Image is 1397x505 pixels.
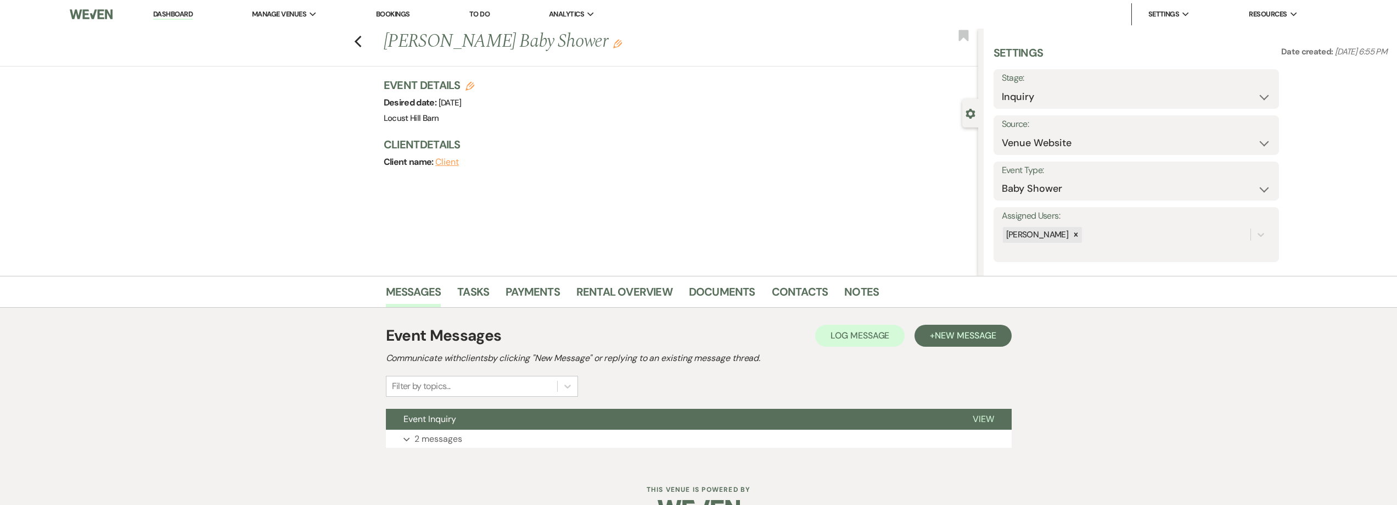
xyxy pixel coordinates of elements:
[70,3,113,26] img: Weven Logo
[386,352,1012,365] h2: Communicate with clients by clicking "New Message" or replying to an existing message thread.
[403,413,456,425] span: Event Inquiry
[831,330,889,341] span: Log Message
[772,283,828,307] a: Contacts
[384,29,855,55] h1: [PERSON_NAME] Baby Shower
[414,432,462,446] p: 2 messages
[1003,227,1070,243] div: [PERSON_NAME]
[153,9,193,20] a: Dashboard
[384,97,439,108] span: Desired date:
[1281,46,1335,57] span: Date created:
[973,413,994,425] span: View
[613,38,622,48] button: Edit
[994,45,1043,69] h3: Settings
[1335,46,1387,57] span: [DATE] 6:55 PM
[549,9,584,20] span: Analytics
[252,9,306,20] span: Manage Venues
[1002,116,1271,132] label: Source:
[439,97,462,108] span: [DATE]
[469,9,490,19] a: To Do
[576,283,672,307] a: Rental Overview
[1249,9,1287,20] span: Resources
[935,330,996,341] span: New Message
[955,409,1012,430] button: View
[435,158,459,167] button: Client
[1002,70,1271,86] label: Stage:
[384,156,436,168] span: Client name:
[386,409,955,430] button: Event Inquiry
[1002,208,1271,224] label: Assigned Users:
[844,283,879,307] a: Notes
[376,9,410,19] a: Bookings
[392,380,451,393] div: Filter by topics...
[966,108,975,118] button: Close lead details
[689,283,755,307] a: Documents
[384,113,439,124] span: Locust Hill Barn
[386,324,502,347] h1: Event Messages
[815,325,905,347] button: Log Message
[386,430,1012,448] button: 2 messages
[914,325,1011,347] button: +New Message
[384,77,475,93] h3: Event Details
[506,283,560,307] a: Payments
[1148,9,1180,20] span: Settings
[386,283,441,307] a: Messages
[457,283,489,307] a: Tasks
[1002,163,1271,179] label: Event Type:
[384,137,967,152] h3: Client Details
